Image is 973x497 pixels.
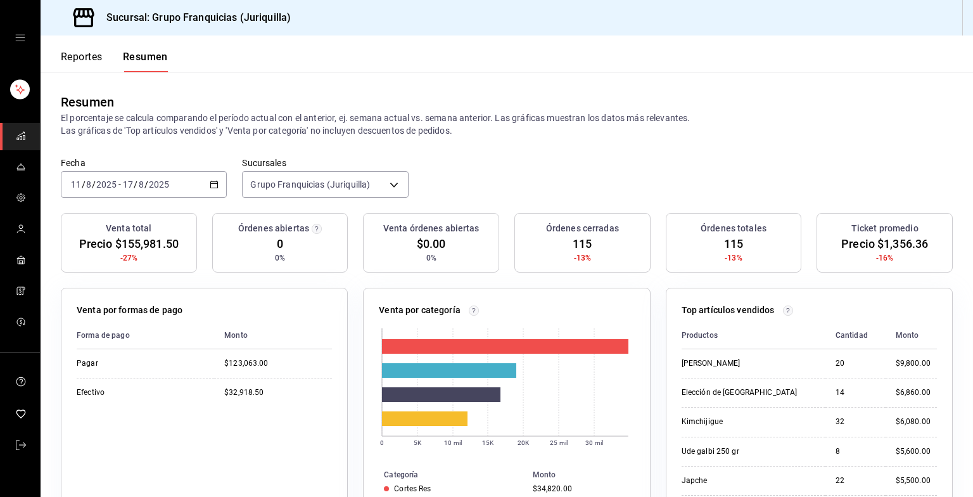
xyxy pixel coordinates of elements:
label: Fecha [61,158,227,167]
div: 8 [836,446,875,457]
div: 14 [836,387,875,398]
text: 25 mil [550,439,568,446]
span: 0% [275,252,285,264]
input: ---- [96,179,117,190]
p: Top artículos vendidos [682,304,775,317]
text: 0 [380,439,384,446]
th: Forma de pago [77,322,214,349]
th: Monto [214,322,332,349]
span: 115 [573,235,592,252]
text: 5K [414,439,422,446]
th: Monto [886,322,937,349]
div: Efectivo [77,387,203,398]
h3: Órdenes cerradas [546,222,619,235]
span: - [118,179,121,190]
div: $34,820.00 [533,484,630,493]
button: cajón abierto [15,33,25,43]
div: $5,600.00 [896,446,937,457]
p: Venta por formas de pago [77,304,182,317]
span: -13% [725,252,742,264]
div: [PERSON_NAME] [682,358,808,369]
th: Categoría [364,468,527,482]
h3: Ticket promedio [851,222,919,235]
text: 20K [518,439,530,446]
span: Grupo Franquicias (Juriquilla) [250,178,370,191]
p: Venta por categoría [379,304,461,317]
input: -- [138,179,144,190]
h3: Órdenes totales [701,222,766,235]
div: $5,500.00 [896,475,937,486]
div: Kimchijigue [682,416,808,427]
button: Resumen [123,51,168,72]
label: Sucursales [242,158,408,167]
div: $123,063.00 [224,358,332,369]
div: Elección de [GEOGRAPHIC_DATA] [682,387,808,398]
text: 30 mil [585,439,603,446]
input: -- [70,179,82,190]
input: -- [122,179,134,190]
span: Precio $155,981.50 [79,235,179,252]
div: 20 [836,358,875,369]
span: 115 [724,235,743,252]
input: -- [86,179,92,190]
span: / [92,179,96,190]
div: $32,918.50 [224,387,332,398]
div: 22 [836,475,875,486]
div: Ude galbi 250 gr [682,446,808,457]
text: 10 mil [444,439,462,446]
p: El porcentaje se calcula comparando el período actual con el anterior, ej. semana actual vs. sema... [61,112,953,137]
input: ---- [148,179,170,190]
text: 15K [482,439,494,446]
span: 0 [277,235,283,252]
span: 0% [426,252,436,264]
div: Resumen [61,93,114,112]
div: $9,800.00 [896,358,937,369]
div: Japche [682,475,808,486]
div: $6,080.00 [896,416,937,427]
span: / [134,179,137,190]
span: -16% [876,252,894,264]
h3: Venta total [106,222,151,235]
h3: Venta órdenes abiertas [383,222,480,235]
span: $0.00 [417,235,446,252]
th: Productos [682,322,825,349]
div: 32 [836,416,875,427]
span: Precio $1,356.36 [841,235,928,252]
span: / [144,179,148,190]
span: -13% [574,252,592,264]
div: Pestañas de navegación [61,51,168,72]
div: Pagar [77,358,203,369]
th: Monto [528,468,650,482]
span: -27% [120,252,138,264]
div: Cortes Res [394,484,431,493]
font: Reportes [61,51,103,63]
h3: Sucursal: Grupo Franquicias (Juriquilla) [96,10,291,25]
span: / [82,179,86,190]
h3: Órdenes abiertas [238,222,309,235]
div: $6,860.00 [896,387,937,398]
th: Cantidad [825,322,886,349]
